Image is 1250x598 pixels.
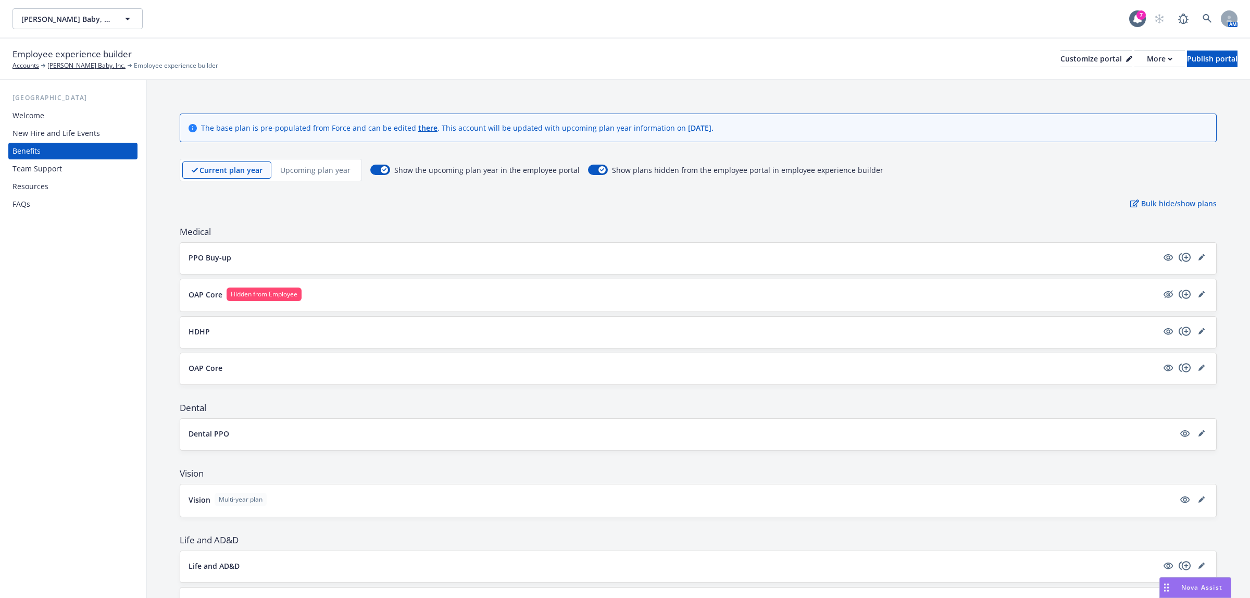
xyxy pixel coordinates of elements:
[1149,8,1170,29] a: Start snowing
[1181,583,1222,592] span: Nova Assist
[1197,8,1218,29] a: Search
[1179,251,1191,264] a: copyPlus
[8,93,137,103] div: [GEOGRAPHIC_DATA]
[12,107,44,124] div: Welcome
[8,143,137,159] a: Benefits
[189,428,1174,439] button: Dental PPO
[1195,362,1208,374] a: editPencil
[12,160,62,177] div: Team Support
[189,252,1158,263] button: PPO Buy-up
[21,14,111,24] span: [PERSON_NAME] Baby, Inc.
[1179,288,1191,301] a: copyPlus
[189,326,1158,337] button: HDHP
[8,125,137,142] a: New Hire and Life Events
[201,123,418,133] span: The base plan is pre-populated from Force and can be edited
[189,289,222,300] p: OAP Core
[8,107,137,124] a: Welcome
[1160,578,1173,597] div: Drag to move
[1187,51,1237,67] button: Publish portal
[12,196,30,213] div: FAQs
[1179,559,1191,572] a: copyPlus
[1179,362,1191,374] a: copyPlus
[189,363,1158,373] button: OAP Core
[134,61,218,70] span: Employee experience builder
[1162,251,1174,264] a: visible
[1195,559,1208,572] a: editPencil
[199,165,262,176] p: Current plan year
[8,160,137,177] a: Team Support
[12,178,48,195] div: Resources
[418,123,438,133] a: there
[1195,427,1208,440] a: editPencil
[1179,493,1191,506] a: visible
[12,47,132,61] span: Employee experience builder
[12,8,143,29] button: [PERSON_NAME] Baby, Inc.
[1195,251,1208,264] a: editPencil
[12,61,39,70] a: Accounts
[180,534,1217,546] span: Life and AD&D
[180,467,1217,480] span: Vision
[394,165,580,176] span: Show the upcoming plan year in the employee portal
[47,61,126,70] a: [PERSON_NAME] Baby, Inc.
[1147,51,1172,67] div: More
[189,428,229,439] p: Dental PPO
[1162,362,1174,374] a: visible
[1162,288,1174,301] a: hidden
[189,560,1158,571] button: Life and AD&D
[1136,10,1146,20] div: 7
[1179,427,1191,440] a: visible
[8,196,137,213] a: FAQs
[189,494,210,505] p: Vision
[180,402,1217,414] span: Dental
[8,178,137,195] a: Resources
[189,560,240,571] p: Life and AD&D
[1195,325,1208,338] a: editPencil
[180,226,1217,238] span: Medical
[1162,559,1174,572] a: visible
[1195,288,1208,301] a: editPencil
[1134,51,1185,67] button: More
[1179,325,1191,338] a: copyPlus
[280,165,351,176] p: Upcoming plan year
[219,495,262,504] span: Multi-year plan
[189,252,231,263] p: PPO Buy-up
[1162,325,1174,338] a: visible
[612,165,883,176] span: Show plans hidden from the employee portal in employee experience builder
[12,143,41,159] div: Benefits
[1159,577,1231,598] button: Nova Assist
[189,493,1174,506] button: VisionMulti-year plan
[189,326,210,337] p: HDHP
[688,123,714,133] span: [DATE] .
[438,123,688,133] span: . This account will be updated with upcoming plan year information on
[1195,493,1208,506] a: editPencil
[1130,198,1217,209] p: Bulk hide/show plans
[12,125,100,142] div: New Hire and Life Events
[189,363,222,373] p: OAP Core
[189,288,1158,301] button: OAP CoreHidden from Employee
[231,290,297,299] span: Hidden from Employee
[1060,51,1132,67] button: Customize portal
[1173,8,1194,29] a: Report a Bug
